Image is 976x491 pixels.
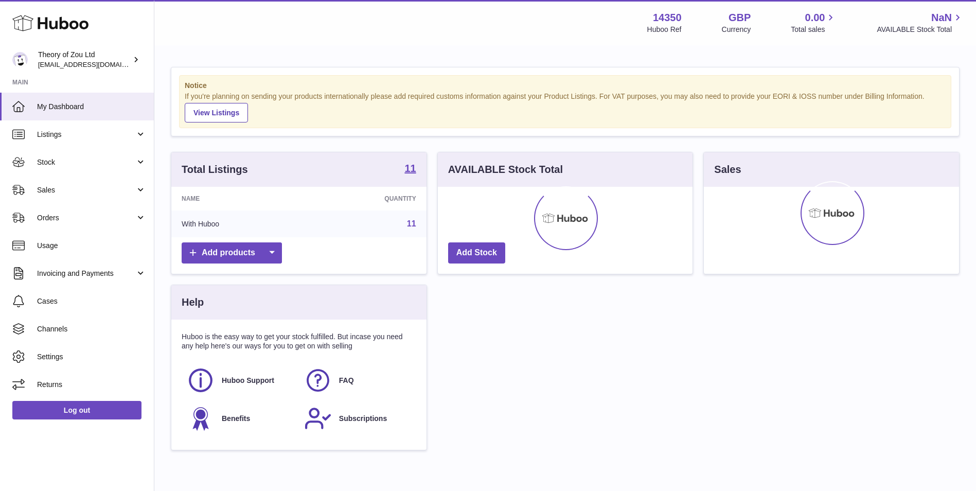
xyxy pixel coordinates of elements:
[37,352,146,362] span: Settings
[791,11,837,34] a: 0.00 Total sales
[931,11,952,25] span: NaN
[877,25,964,34] span: AVAILABLE Stock Total
[187,366,294,394] a: Huboo Support
[171,211,306,237] td: With Huboo
[647,25,682,34] div: Huboo Ref
[12,401,141,419] a: Log out
[407,219,416,228] a: 11
[38,60,151,68] span: [EMAIL_ADDRESS][DOMAIN_NAME]
[722,25,751,34] div: Currency
[182,332,416,352] p: Huboo is the easy way to get your stock fulfilled. But incase you need any help here's our ways f...
[37,296,146,306] span: Cases
[404,163,416,173] strong: 11
[37,130,135,139] span: Listings
[171,187,306,211] th: Name
[448,242,505,264] a: Add Stock
[222,376,274,385] span: Huboo Support
[304,366,411,394] a: FAQ
[339,414,387,424] span: Subscriptions
[877,11,964,34] a: NaN AVAILABLE Stock Total
[37,380,146,390] span: Returns
[187,405,294,432] a: Benefits
[729,11,751,25] strong: GBP
[222,414,250,424] span: Benefits
[182,163,248,177] h3: Total Listings
[37,241,146,251] span: Usage
[805,11,825,25] span: 0.00
[182,295,204,309] h3: Help
[304,405,411,432] a: Subscriptions
[339,376,354,385] span: FAQ
[185,92,946,122] div: If you're planning on sending your products internationally please add required customs informati...
[306,187,426,211] th: Quantity
[12,52,28,67] img: internalAdmin-14350@internal.huboo.com
[185,103,248,122] a: View Listings
[182,242,282,264] a: Add products
[37,213,135,223] span: Orders
[38,50,131,69] div: Theory of Zou Ltd
[448,163,563,177] h3: AVAILABLE Stock Total
[404,163,416,176] a: 11
[653,11,682,25] strong: 14350
[37,269,135,278] span: Invoicing and Payments
[37,102,146,112] span: My Dashboard
[37,185,135,195] span: Sales
[37,157,135,167] span: Stock
[37,324,146,334] span: Channels
[791,25,837,34] span: Total sales
[714,163,741,177] h3: Sales
[185,81,946,91] strong: Notice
